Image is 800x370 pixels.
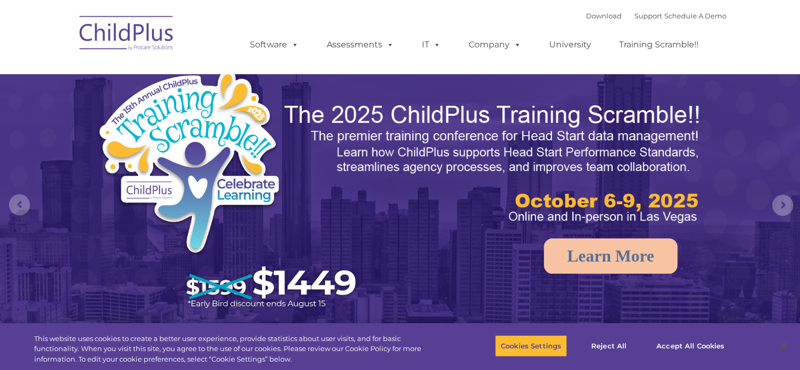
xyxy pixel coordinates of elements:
[634,12,662,20] a: Support
[4,14,796,23] div: Sort New > Old
[586,12,622,20] a: Download
[239,34,309,55] a: Software
[411,34,451,55] a: IT
[316,34,404,55] a: Assessments
[4,33,796,42] div: Delete
[495,335,567,357] button: Cookies Settings
[4,71,796,80] div: Move To ...
[4,61,796,71] div: Rename
[146,69,178,77] span: Last name
[586,12,726,20] font: |
[664,12,726,20] a: Schedule A Demo
[146,113,191,121] span: Phone number
[34,334,440,365] div: This website uses cookies to create a better user experience, provide statistics about user visit...
[4,52,796,61] div: Sign out
[74,8,179,61] img: ChildPlus by Procare Solutions
[4,23,796,33] div: Move To ...
[539,34,602,55] a: University
[772,334,795,357] button: Close
[458,34,532,55] a: Company
[576,335,642,357] button: Reject All
[651,335,730,357] button: Accept All Cookies
[609,34,709,55] a: Training Scramble!!
[4,42,796,52] div: Options
[4,4,796,14] div: Sort A > Z
[544,238,677,274] a: Learn More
